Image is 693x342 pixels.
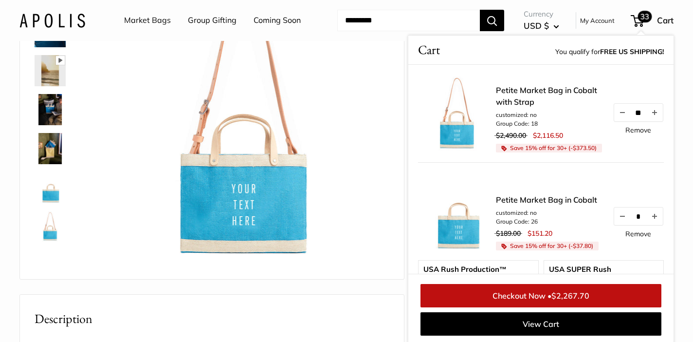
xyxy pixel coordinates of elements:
[646,208,663,225] button: No more stock
[35,211,66,242] img: Petite Market Bag in Cobalt with Strap
[614,104,631,121] button: Decrease quantity by 1
[638,11,652,22] span: 33
[33,209,68,244] a: Petite Market Bag in Cobalt with Strap
[631,212,646,220] input: Quantity
[573,242,591,249] span: $37.80
[496,84,603,108] a: Petite Market Bag in Cobalt with Strap
[35,309,389,328] h2: Description
[625,230,651,237] a: Remove
[337,10,480,31] input: Search...
[549,266,659,281] span: USA SUPER Rush Production™
[533,131,563,140] span: $2,116.50
[188,13,237,28] a: Group Gifting
[33,53,68,88] a: Petite Market Bag in Cobalt with Strap
[8,305,104,334] iframe: Sign Up via Text for Offers
[33,131,68,166] a: Petite Market Bag in Cobalt with Strap
[254,13,301,28] a: Coming Soon
[496,194,599,206] a: Petite Market Bag in Cobalt
[496,144,602,152] li: Save 15% off for 30+ (- )
[35,94,66,125] img: Petite Market Bag in Cobalt with Strap
[496,119,603,128] li: Group Code: 18
[496,209,599,217] li: customized: no
[19,13,85,27] img: Apolis
[524,20,549,31] span: USD $
[555,45,664,59] span: You qualify for
[524,7,559,21] span: Currency
[35,172,66,203] img: Petite Market Bag in Cobalt with Strap
[418,40,440,59] span: Cart
[496,131,526,140] span: $2,490.00
[35,55,66,86] img: Petite Market Bag in Cobalt with Strap
[420,312,661,336] a: View Cart
[528,229,552,238] span: $151.20
[614,208,631,225] button: Decrease quantity by 1
[420,284,661,307] a: Checkout Now •$2,267.70
[35,133,66,164] img: Petite Market Bag in Cobalt with Strap
[580,15,615,26] a: My Account
[657,15,674,25] span: Cart
[124,13,171,28] a: Market Bags
[631,108,646,116] input: Quantity
[600,47,664,56] strong: FREE US SHIPPING!
[496,242,599,250] li: Save 15% off for 30+ (- )
[524,18,559,34] button: USD $
[496,217,599,226] li: Group Code: 26
[496,111,603,119] li: customized: no
[625,127,651,133] a: Remove
[496,229,521,238] span: $189.00
[646,104,663,121] button: Increase quantity by 1
[573,144,595,152] span: $373.50
[551,291,589,301] span: $2,267.70
[33,170,68,205] a: Petite Market Bag in Cobalt with Strap
[632,13,674,28] a: 33 Cart
[33,92,68,127] a: Petite Market Bag in Cobalt with Strap
[480,10,504,31] button: Search
[423,266,533,273] span: USA Rush Production™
